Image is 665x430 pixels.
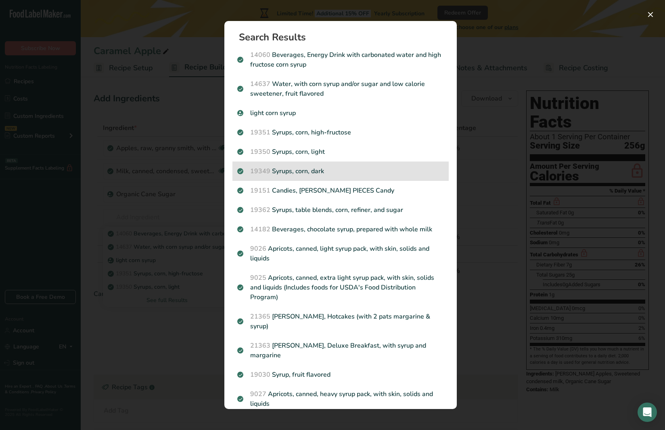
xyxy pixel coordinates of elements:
[237,205,444,215] p: Syrups, table blends, corn, refiner, and sugar
[250,244,266,253] span: 9026
[237,224,444,234] p: Beverages, chocolate syrup, prepared with whole milk
[237,108,444,118] p: light corn syrup
[237,312,444,331] p: [PERSON_NAME], Hotcakes (with 2 pats margarine & syrup)
[237,128,444,137] p: Syrups, corn, high-fructose
[250,186,270,195] span: 19151
[237,166,444,176] p: Syrups, corn, dark
[250,341,270,350] span: 21363
[250,225,270,234] span: 14182
[250,128,270,137] span: 19351
[250,206,270,214] span: 19362
[237,389,444,409] p: Apricots, canned, heavy syrup pack, with skin, solids and liquids
[250,147,270,156] span: 19350
[237,341,444,360] p: [PERSON_NAME], Deluxe Breakfast, with syrup and margarine
[250,273,266,282] span: 9025
[250,390,266,399] span: 9027
[250,167,270,176] span: 19349
[237,244,444,263] p: Apricots, canned, light syrup pack, with skin, solids and liquids
[250,50,270,59] span: 14060
[239,32,449,42] h1: Search Results
[237,147,444,157] p: Syrups, corn, light
[250,80,270,88] span: 14637
[638,403,657,422] div: Open Intercom Messenger
[237,186,444,195] p: Candies, [PERSON_NAME] PIECES Candy
[250,312,270,321] span: 21365
[237,273,444,302] p: Apricots, canned, extra light syrup pack, with skin, solids and liquids (Includes foods for USDA'...
[237,79,444,99] p: Water, with corn syrup and/or sugar and low calorie sweetener, fruit flavored
[237,370,444,380] p: Syrup, fruit flavored
[250,370,270,379] span: 19030
[237,50,444,69] p: Beverages, Energy Drink with carbonated water and high fructose corn syrup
